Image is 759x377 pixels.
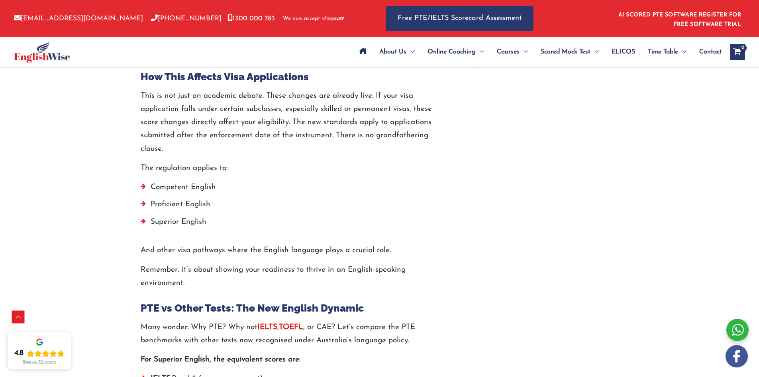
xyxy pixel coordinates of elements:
[151,15,222,22] a: [PHONE_NUMBER]
[14,15,143,22] a: [EMAIL_ADDRESS][DOMAIN_NAME]
[726,345,748,367] img: white-facebook.png
[379,38,406,66] span: About Us
[141,302,451,315] h2: PTE vs Other Tests: The New English Dynamic
[386,6,533,31] a: Free PTE/IELTS Scorecard Assessment
[520,38,528,66] span: Menu Toggle
[141,162,451,175] p: The regulation applies to:
[322,16,344,21] img: Afterpay-Logo
[406,38,415,66] span: Menu Toggle
[141,70,451,83] h2: How This Affects Visa Applications
[283,15,320,23] span: We now accept
[141,198,451,215] li: Proficient English
[23,360,56,364] div: Read our 718 reviews
[497,38,520,66] span: Courses
[373,38,421,66] a: About UsMenu Toggle
[693,38,722,66] a: Contact
[614,6,745,32] aside: Header Widget 1
[699,38,722,66] span: Contact
[428,38,476,66] span: Online Coaching
[605,38,641,66] a: ELICOS
[590,38,599,66] span: Menu Toggle
[476,38,484,66] span: Menu Toggle
[14,349,24,358] div: 4.8
[279,324,303,331] a: TOEFL
[141,356,300,363] strong: For Superior English, the equivalent scores are:
[678,38,686,66] span: Menu Toggle
[490,38,534,66] a: CoursesMenu Toggle
[141,215,451,233] li: Superior English
[730,44,745,60] a: View Shopping Cart, empty
[534,38,605,66] a: Scored Mock TestMenu Toggle
[421,38,490,66] a: Online CoachingMenu Toggle
[612,38,635,66] span: ELICOS
[141,244,451,257] p: And other visa pathways where the English language plays a crucial role.
[648,38,678,66] span: Time Table
[353,38,722,66] nav: Site Navigation: Main Menu
[618,12,741,28] a: AI SCORED PTE SOFTWARE REGISTER FOR FREE SOFTWARE TRIAL
[141,89,451,156] p: This is not just an academic debate. These changes are already live. If your visa application fal...
[541,38,590,66] span: Scored Mock Test
[141,263,451,290] p: Remember, it’s about showing your readiness to thrive in an English-speaking environment.
[14,349,65,358] div: Rating: 4.8 out of 5
[257,324,277,331] a: IELTS
[641,38,693,66] a: Time TableMenu Toggle
[141,181,451,198] li: Competent English
[228,15,275,22] a: 1300 000 783
[141,321,451,347] p: Many wonder: Why PTE? Why not , , or CAE? Let’s compare the PTE benchmarks with other tests now r...
[14,41,70,63] img: cropped-ew-logo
